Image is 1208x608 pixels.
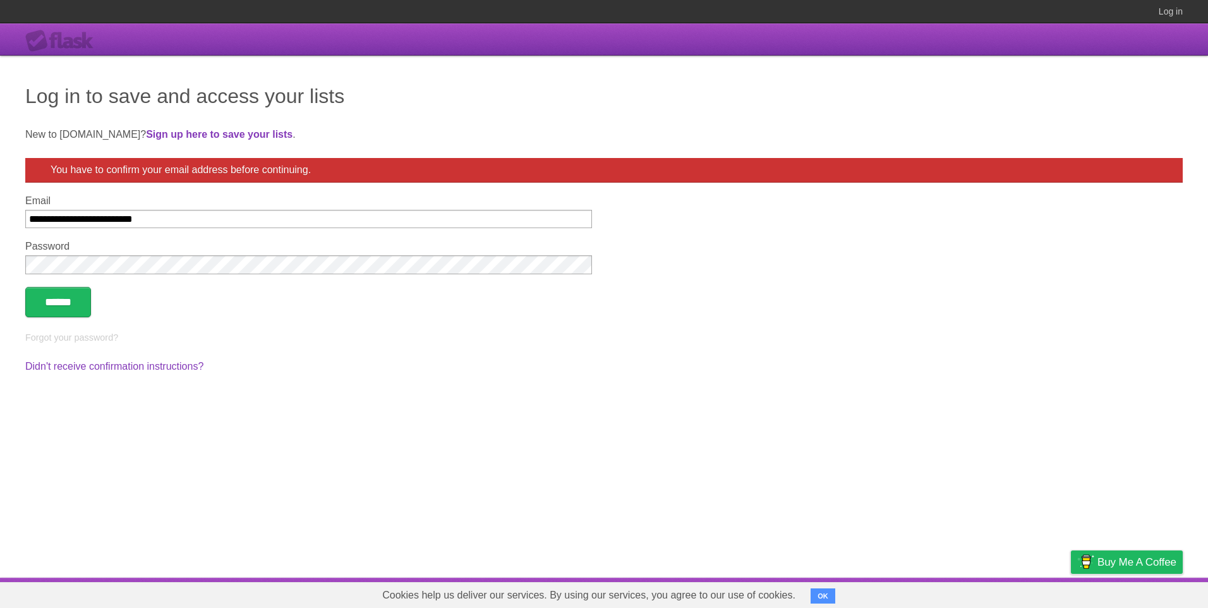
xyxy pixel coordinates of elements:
a: Suggest a feature [1103,581,1183,605]
label: Password [25,241,592,252]
span: Cookies help us deliver our services. By using our services, you agree to our use of cookies. [370,583,808,608]
h1: Log in to save and access your lists [25,81,1183,111]
a: Buy me a coffee [1071,550,1183,574]
a: About [903,581,929,605]
a: Privacy [1054,581,1087,605]
img: Buy me a coffee [1077,551,1094,573]
a: Forgot your password? [25,332,118,343]
div: Flask [25,30,101,52]
button: OK [811,588,835,604]
span: Buy me a coffee [1097,551,1176,573]
a: Didn't receive confirmation instructions? [25,361,203,372]
a: Terms [1012,581,1039,605]
div: You have to confirm your email address before continuing. [25,158,1183,183]
label: Email [25,195,592,207]
a: Developers [945,581,996,605]
a: Sign up here to save your lists [146,129,293,140]
p: New to [DOMAIN_NAME]? . [25,127,1183,142]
